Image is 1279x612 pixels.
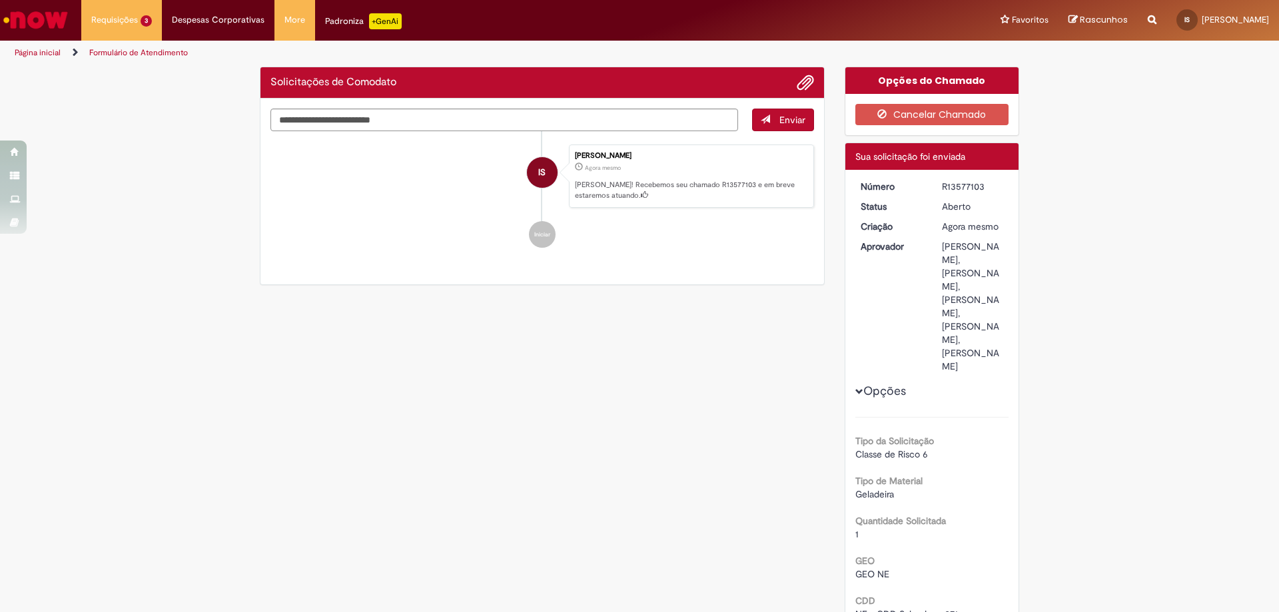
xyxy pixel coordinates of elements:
[855,515,946,527] b: Quantidade Solicitada
[797,74,814,91] button: Adicionar anexos
[855,595,875,607] b: CDD
[851,240,933,253] dt: Aprovador
[942,200,1004,213] div: Aberto
[942,220,999,232] span: Agora mesmo
[91,13,138,27] span: Requisições
[575,180,807,200] p: [PERSON_NAME]! Recebemos seu chamado R13577103 e em breve estaremos atuando.
[1068,14,1128,27] a: Rascunhos
[1184,15,1190,24] span: IS
[270,145,814,208] li: Isaque Sousa Santos
[855,555,875,567] b: GEO
[942,220,1004,233] div: 29/09/2025 14:05:38
[855,448,928,460] span: Classe de Risco 6
[270,131,814,262] ul: Histórico de tíquete
[15,47,61,58] a: Página inicial
[270,109,738,131] textarea: Digite sua mensagem aqui...
[855,104,1009,125] button: Cancelar Chamado
[851,200,933,213] dt: Status
[1012,13,1049,27] span: Favoritos
[942,240,1004,373] div: [PERSON_NAME], [PERSON_NAME], [PERSON_NAME], [PERSON_NAME], [PERSON_NAME]
[172,13,264,27] span: Despesas Corporativas
[270,77,396,89] h2: Solicitações de Comodato Histórico de tíquete
[585,164,621,172] time: 29/09/2025 14:05:38
[585,164,621,172] span: Agora mesmo
[779,114,805,126] span: Enviar
[1080,13,1128,26] span: Rascunhos
[851,180,933,193] dt: Número
[855,528,859,540] span: 1
[1202,14,1269,25] span: [PERSON_NAME]
[10,41,843,65] ul: Trilhas de página
[851,220,933,233] dt: Criação
[855,568,889,580] span: GEO NE
[538,156,546,188] span: IS
[89,47,188,58] a: Formulário de Atendimento
[752,109,814,131] button: Enviar
[855,475,923,487] b: Tipo de Material
[845,67,1019,94] div: Opções do Chamado
[141,15,152,27] span: 3
[369,13,402,29] p: +GenAi
[527,157,558,188] div: Isaque Sousa Santos
[855,435,934,447] b: Tipo da Solicitação
[325,13,402,29] div: Padroniza
[855,151,965,162] span: Sua solicitação foi enviada
[942,180,1004,193] div: R13577103
[1,7,70,33] img: ServiceNow
[855,488,894,500] span: Geladeira
[284,13,305,27] span: More
[575,152,807,160] div: [PERSON_NAME]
